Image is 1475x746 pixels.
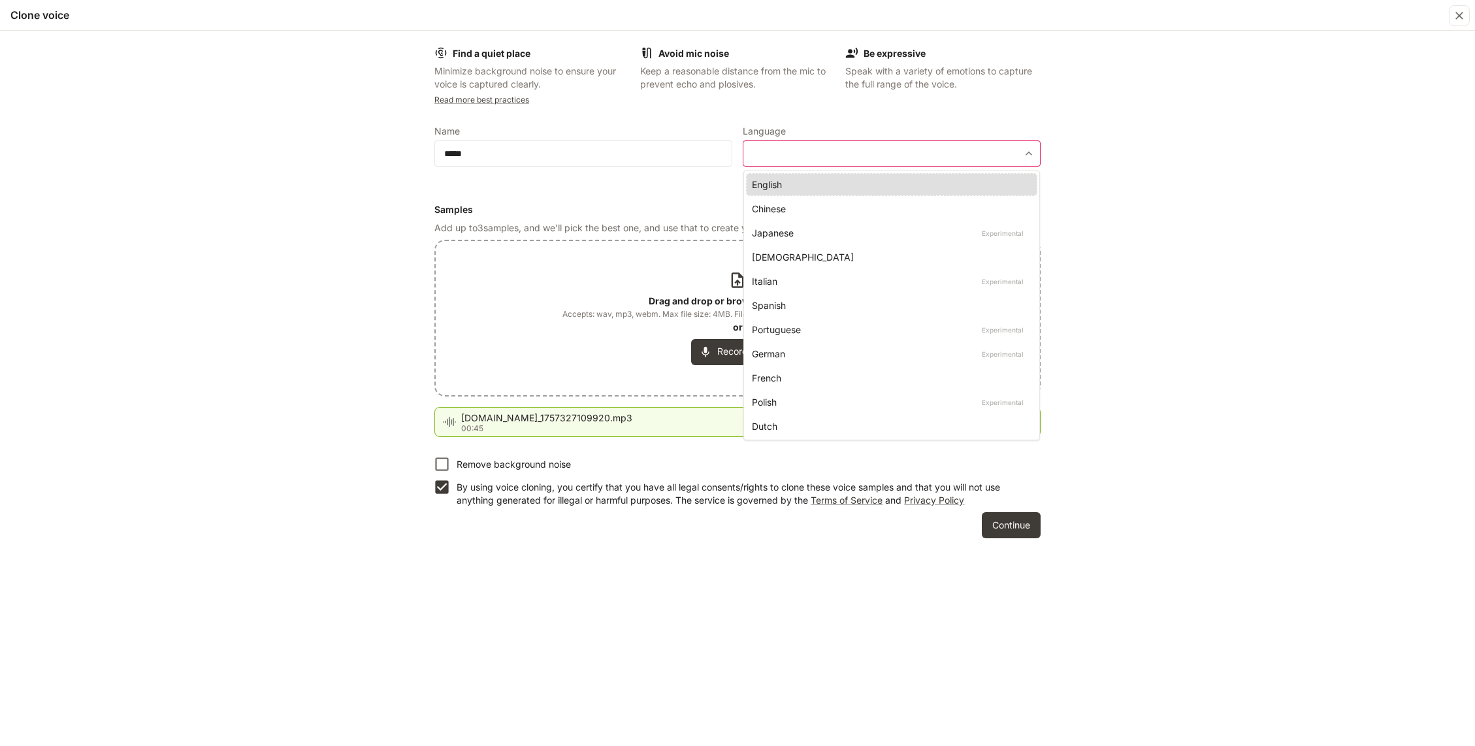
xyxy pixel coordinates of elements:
[752,250,1026,264] div: [DEMOGRAPHIC_DATA]
[979,397,1026,408] p: Experimental
[752,202,1026,216] div: Chinese
[752,347,1026,361] div: German
[979,348,1026,360] p: Experimental
[979,324,1026,336] p: Experimental
[752,178,1026,191] div: English
[752,371,1026,385] div: French
[979,276,1026,287] p: Experimental
[752,274,1026,288] div: Italian
[752,323,1026,336] div: Portuguese
[752,299,1026,312] div: Spanish
[979,227,1026,239] p: Experimental
[752,419,1026,433] div: Dutch
[752,226,1026,240] div: Japanese
[752,395,1026,409] div: Polish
